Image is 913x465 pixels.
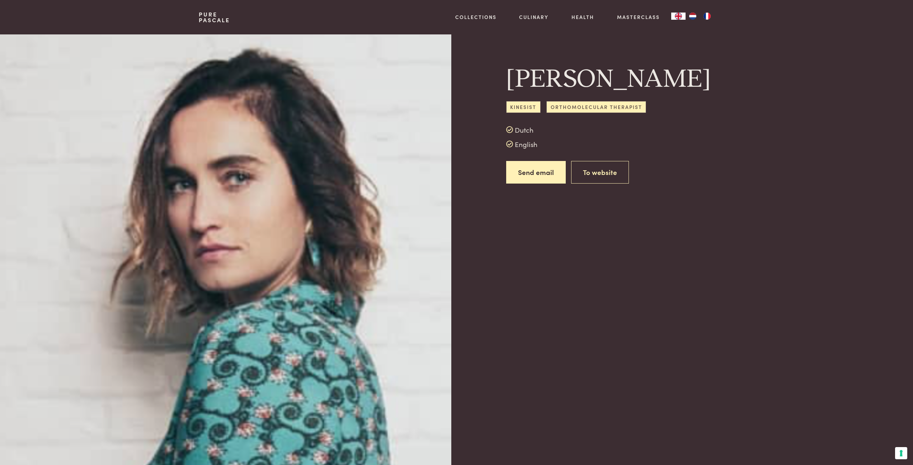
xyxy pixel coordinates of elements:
div: Language [671,13,686,20]
div: Dutch [506,124,714,135]
div: English [506,139,714,150]
a: PurePascale [199,11,230,23]
aside: Language selected: English [671,13,714,20]
ul: Language list [686,13,714,20]
h1: [PERSON_NAME] [506,63,673,95]
a: EN [671,13,686,20]
a: Health [571,13,594,21]
span: Kinesist [506,101,541,113]
a: Masterclass [617,13,660,21]
a: NL [686,13,700,20]
a: To website [571,161,629,184]
a: Collections [455,13,496,21]
a: Culinary [519,13,549,21]
button: Your consent preferences for tracking technologies [895,447,907,459]
span: Orthomolecular therapist [546,101,646,113]
a: FR [700,13,714,20]
a: Send email [506,161,566,184]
